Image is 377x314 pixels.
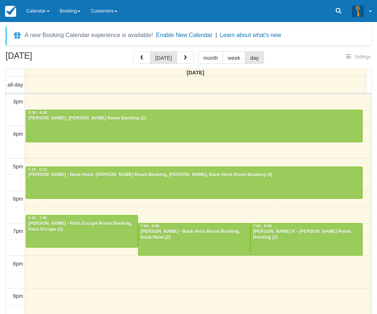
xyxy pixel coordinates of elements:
div: [PERSON_NAME], [PERSON_NAME] Room Booking (2) [28,116,360,121]
a: 3:30 - 4:30[PERSON_NAME], [PERSON_NAME] Room Booking (2) [26,110,363,142]
span: [DATE] [187,70,204,76]
div: A new Booking Calendar experience is available! [25,31,153,40]
span: 9pm [13,293,23,299]
span: 6:45 - 7:45 [28,216,47,220]
h2: [DATE] [6,51,98,65]
img: checkfront-main-nav-mini-logo.png [5,6,16,17]
span: 7pm [13,228,23,234]
a: 7:00 - 8:00[PERSON_NAME] - Bank Heist Room Booking, Bank Heist (2) [138,223,250,255]
button: Enable New Calendar [156,32,213,39]
div: [PERSON_NAME] - Bank Heist Room Booking, Bank Heist (2) [140,229,248,241]
button: [DATE] [150,51,177,64]
span: 3:30 - 4:30 [28,111,47,115]
span: | [215,32,217,38]
a: 6:45 - 7:45[PERSON_NAME] - Paris Escape Room Booking, Paris Escape (2) [26,215,138,247]
span: 7:00 - 8:00 [141,224,159,228]
button: Settings [342,52,375,62]
span: 5:15 - 6:15 [28,168,47,172]
span: 7:00 - 8:00 [253,224,272,228]
span: all-day [8,82,23,88]
div: [PERSON_NAME] - Bank Heist, [PERSON_NAME] Room Booking, [PERSON_NAME], Bank Heist Room Booking (4) [28,172,360,178]
span: 3pm [13,99,23,105]
span: 6pm [13,196,23,202]
a: Learn about what's new [220,32,281,38]
img: A3 [352,5,364,17]
a: 7:00 - 8:00[PERSON_NAME] K - [PERSON_NAME] Room Booking (2) [250,223,363,255]
button: day [245,51,264,64]
span: 8pm [13,261,23,267]
div: [PERSON_NAME] - Paris Escape Room Booking, Paris Escape (2) [28,221,136,233]
span: 4pm [13,131,23,137]
span: Settings [355,54,371,59]
span: 5pm [13,164,23,169]
button: week [223,51,246,64]
button: month [198,51,223,64]
div: [PERSON_NAME] K - [PERSON_NAME] Room Booking (2) [253,229,360,241]
a: 5:15 - 6:15[PERSON_NAME] - Bank Heist, [PERSON_NAME] Room Booking, [PERSON_NAME], Bank Heist Room... [26,167,363,199]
